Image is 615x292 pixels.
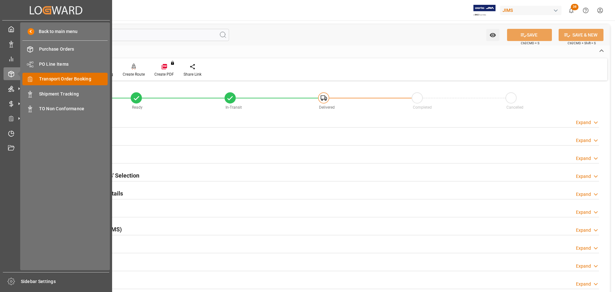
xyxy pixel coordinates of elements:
[34,28,78,35] span: Back to main menu
[576,155,591,162] div: Expand
[413,105,432,110] span: Completed
[576,245,591,252] div: Expand
[22,88,108,100] a: Shipment Tracking
[22,58,108,70] a: PO Line Items
[576,137,591,144] div: Expand
[506,105,523,110] span: Cancelled
[576,263,591,270] div: Expand
[39,61,108,68] span: PO Line Items
[21,278,110,285] span: Sidebar Settings
[473,5,496,16] img: Exertis%20JAM%20-%20Email%20Logo.jpg_1722504956.jpg
[39,76,108,82] span: Transport Order Booking
[568,41,596,46] span: Ctrl/CMD + Shift + S
[4,53,109,65] a: My Reports
[500,6,562,15] div: JIMS
[559,29,603,41] button: SAVE & NEW
[123,71,145,77] div: Create Route
[576,209,591,216] div: Expand
[4,127,109,139] a: Timeslot Management V2
[319,105,335,110] span: Delivered
[132,105,143,110] span: Ready
[4,23,109,35] a: My Cockpit
[39,105,108,112] span: TO Non Conformance
[576,227,591,234] div: Expand
[225,105,242,110] span: In-Transit
[22,43,108,55] a: Purchase Orders
[576,119,591,126] div: Expand
[39,46,108,53] span: Purchase Orders
[4,142,109,154] a: Document Management
[500,4,564,16] button: JIMS
[39,91,108,97] span: Shipment Tracking
[521,41,539,46] span: Ctrl/CMD + S
[184,71,201,77] div: Share Link
[571,4,578,10] span: 38
[4,38,109,50] a: Data Management
[22,73,108,85] a: Transport Order Booking
[507,29,552,41] button: SAVE
[486,29,499,41] button: open menu
[576,281,591,288] div: Expand
[576,191,591,198] div: Expand
[564,3,578,18] button: show 38 new notifications
[578,3,593,18] button: Help Center
[22,103,108,115] a: TO Non Conformance
[29,29,229,41] input: Search Fields
[576,173,591,180] div: Expand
